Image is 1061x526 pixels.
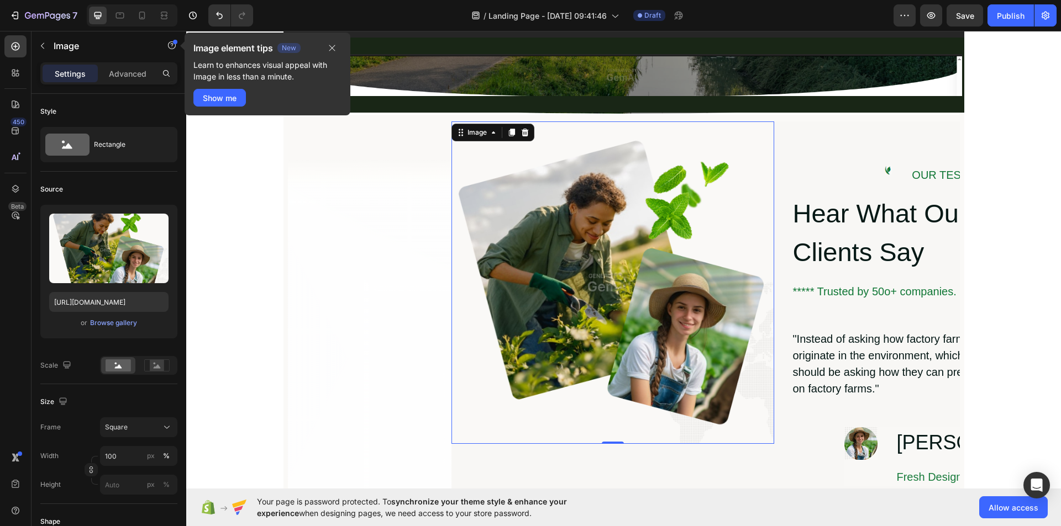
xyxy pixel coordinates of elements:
div: Image [279,97,303,107]
button: px [160,449,173,463]
img: Alt image [265,91,588,413]
button: % [144,478,157,491]
img: preview-image [49,214,169,283]
button: % [144,449,157,463]
span: Save [956,11,974,20]
span: Draft [644,10,661,20]
iframe: Design area [186,31,1061,488]
div: ***** Trusted by 50o+ companies. [606,251,928,270]
div: Publish [997,10,1025,22]
div: Size [40,395,70,410]
div: % [163,480,170,490]
button: Publish [988,4,1034,26]
div: Source [40,184,63,194]
div: "Instead of asking how factory farms can prevent infections that originate in the environment, wh... [606,299,928,367]
input: px% [100,475,177,495]
div: Open Intercom Messenger [1023,472,1050,498]
div: Scale [40,358,73,373]
div: OUR TESTIMONIALS [724,135,835,153]
button: Allow access [979,496,1048,518]
span: Allow access [989,502,1038,513]
span: Square [105,422,128,432]
input: px% [100,446,177,466]
div: Beta [8,202,27,211]
p: Advanced [109,68,146,79]
label: Frame [40,422,61,432]
input: https://example.com/image.jpg [49,292,169,312]
span: or [81,316,87,330]
span: Landing Page - [DATE] 09:41:46 [489,10,607,22]
button: Square [100,417,177,437]
div: Fresh Design [709,437,875,455]
button: Browse gallery [90,317,138,328]
span: Your page is password protected. To when designing pages, we need access to your store password. [257,496,610,519]
div: px [147,480,155,490]
img: Alt image [658,396,691,429]
p: Settings [55,68,86,79]
p: Image [54,39,148,52]
span: synchronize your theme style & enhance your experience [257,497,567,518]
div: px [147,451,155,461]
h2: [PERSON_NAME] [709,396,875,428]
div: Background Image [102,82,774,515]
div: Overlay [102,82,774,515]
div: 450 [10,118,27,126]
div: Rectangle [94,132,161,157]
div: Browse gallery [90,318,137,328]
button: 7 [4,4,82,26]
h2: Hear What Our Global Clients Say [606,162,928,242]
button: px [160,478,173,491]
div: Style [40,107,56,116]
label: Height [40,480,61,490]
div: % [163,451,170,461]
button: Save [947,4,983,26]
div: Undo/Redo [208,4,253,26]
p: 7 [72,9,77,22]
span: / [484,10,486,22]
label: Width [40,451,59,461]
